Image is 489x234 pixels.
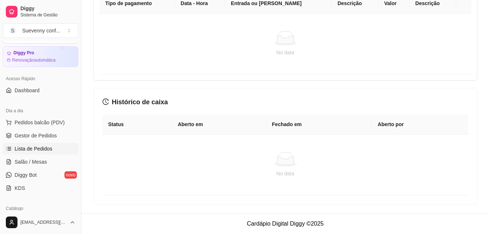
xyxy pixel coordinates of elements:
[3,156,78,168] a: Salão / Mesas
[82,213,489,234] footer: Cardápio Digital Diggy © 2025
[3,182,78,194] a: KDS
[266,114,372,134] th: Fechado em
[15,119,65,126] span: Pedidos balcão (PDV)
[102,114,172,134] th: Status
[111,169,460,178] div: No data
[15,184,25,192] span: KDS
[20,5,75,12] span: Diggy
[3,105,78,117] div: Dia a dia
[13,50,34,56] article: Diggy Pro
[15,171,37,179] span: Diggy Bot
[15,87,40,94] span: Dashboard
[3,143,78,155] a: Lista de Pedidos
[3,85,78,96] a: Dashboard
[22,27,60,34] div: Suevenny conf ...
[15,132,57,139] span: Gestor de Pedidos
[102,98,109,105] span: history
[372,114,468,134] th: Aberto por
[15,158,47,165] span: Salão / Mesas
[15,145,52,152] span: Lista de Pedidos
[3,214,78,231] button: [EMAIL_ADDRESS][DOMAIN_NAME]
[3,73,78,85] div: Acesso Rápido
[3,46,78,67] a: Diggy ProRenovaçãoautomática
[20,219,67,225] span: [EMAIL_ADDRESS][DOMAIN_NAME]
[3,130,78,141] a: Gestor de Pedidos
[3,23,78,38] button: Select a team
[20,12,75,18] span: Sistema de Gestão
[12,57,55,63] article: Renovação automática
[3,169,78,181] a: Diggy Botnovo
[108,48,462,56] div: No data
[3,203,78,214] div: Catálogo
[3,3,78,20] a: DiggySistema de Gestão
[3,117,78,128] button: Pedidos balcão (PDV)
[9,27,16,34] span: S
[172,114,266,134] th: Aberto em
[102,97,468,107] h3: Histórico de caixa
